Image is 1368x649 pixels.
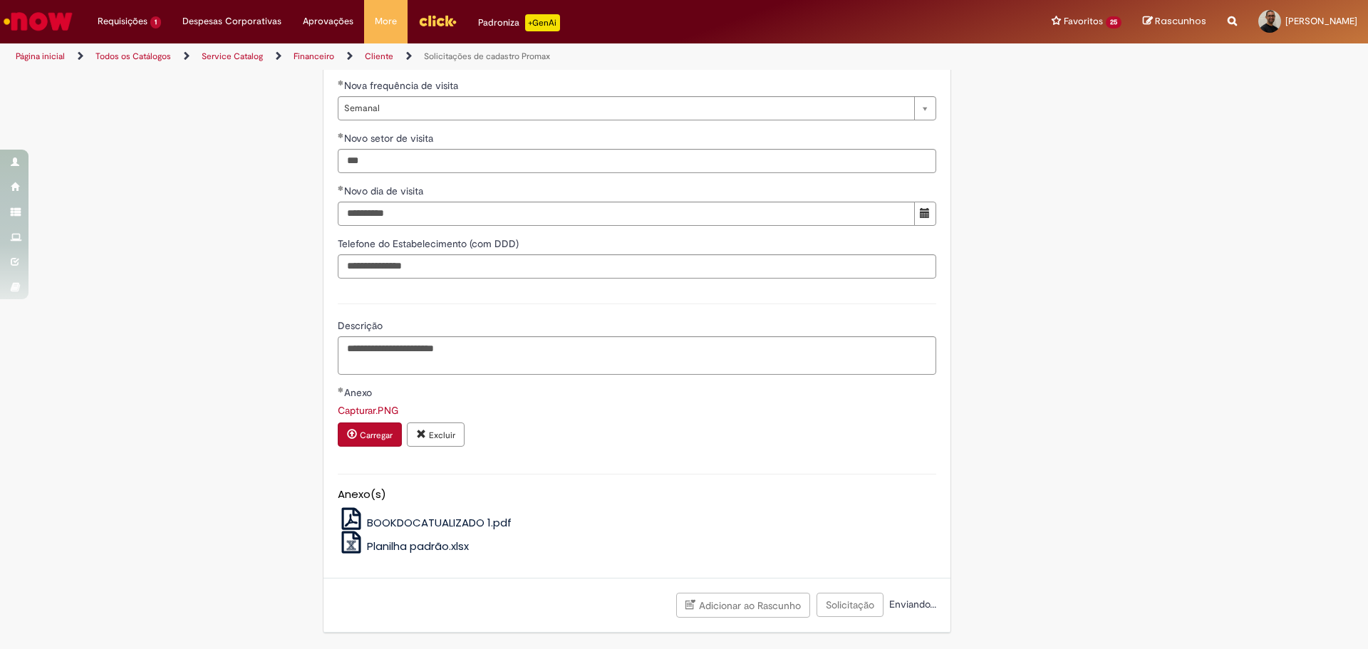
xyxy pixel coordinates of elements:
[367,515,512,530] span: BOOKDOCATUALIZADO 1.pdf
[338,336,936,375] textarea: Descrição
[1143,15,1206,28] a: Rascunhos
[375,14,397,28] span: More
[344,386,375,399] span: Anexo
[344,97,907,120] span: Semanal
[98,14,147,28] span: Requisições
[338,489,936,501] h5: Anexo(s)
[407,422,465,447] button: Excluir anexo Capturar.PNG
[338,422,402,447] button: Carregar anexo de Anexo Required
[294,51,334,62] a: Financeiro
[303,14,353,28] span: Aprovações
[338,254,936,279] input: Telefone do Estabelecimento (com DDD)
[150,16,161,28] span: 1
[418,10,457,31] img: click_logo_yellow_360x200.png
[1285,15,1357,27] span: [PERSON_NAME]
[95,51,171,62] a: Todos os Catálogos
[344,79,461,92] span: Nova frequência de visita
[525,14,560,31] p: +GenAi
[424,51,550,62] a: Solicitações de cadastro Promax
[182,14,281,28] span: Despesas Corporativas
[338,80,344,85] span: Obrigatório Preenchido
[360,430,393,441] small: Carregar
[202,51,263,62] a: Service Catalog
[338,319,385,332] span: Descrição
[1155,14,1206,28] span: Rascunhos
[914,202,936,226] button: Mostrar calendário para Novo dia de visita
[338,149,936,173] input: Novo setor de visita
[338,133,344,138] span: Obrigatório Preenchido
[338,515,512,530] a: BOOKDOCATUALIZADO 1.pdf
[338,202,915,226] input: Novo dia de visita 08 September 2025 Monday
[338,387,344,393] span: Obrigatório Preenchido
[338,237,522,250] span: Telefone do Estabelecimento (com DDD)
[344,185,426,197] span: Novo dia de visita
[429,430,455,441] small: Excluir
[1064,14,1103,28] span: Favoritos
[365,51,393,62] a: Cliente
[1,7,75,36] img: ServiceNow
[11,43,901,70] ul: Trilhas de página
[338,539,470,554] a: Planilha padrão.xlsx
[338,404,398,417] a: Download de Capturar.PNG
[478,14,560,31] div: Padroniza
[886,598,936,611] span: Enviando...
[344,132,436,145] span: Novo setor de visita
[367,539,469,554] span: Planilha padrão.xlsx
[16,51,65,62] a: Página inicial
[338,185,344,191] span: Obrigatório Preenchido
[1106,16,1121,28] span: 25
